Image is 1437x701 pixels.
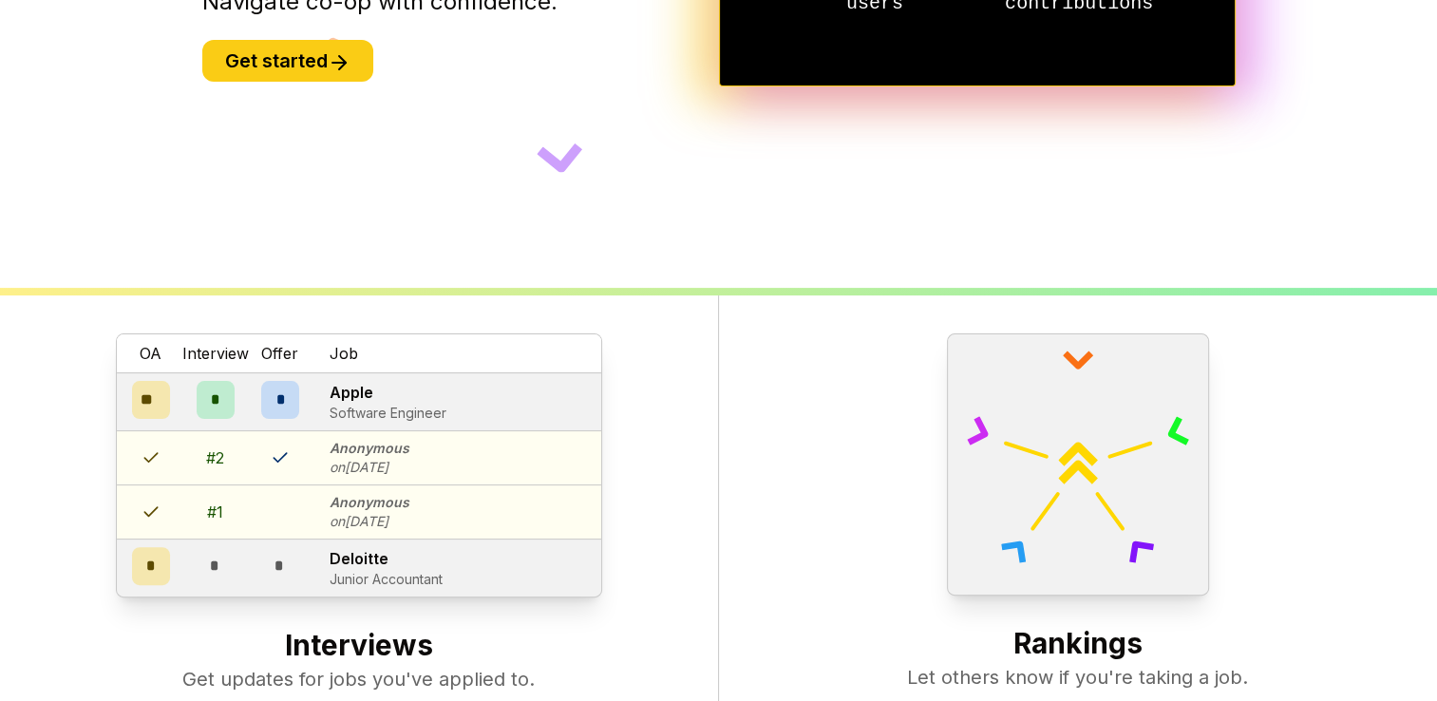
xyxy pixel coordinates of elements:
[38,666,680,692] p: Get updates for jobs you've applied to.
[206,446,224,469] div: # 2
[330,381,446,404] p: Apple
[330,439,409,458] p: Anonymous
[330,547,443,570] p: Deloitte
[757,626,1400,664] h2: Rankings
[330,458,409,477] p: on [DATE]
[330,342,358,365] span: Job
[330,404,446,423] p: Software Engineer
[330,512,409,531] p: on [DATE]
[182,342,249,365] span: Interview
[757,664,1400,691] p: Let others know if you're taking a job.
[330,570,443,589] p: Junior Accountant
[207,501,223,523] div: # 1
[202,52,373,71] a: Get started
[261,342,298,365] span: Offer
[140,342,161,365] span: OA
[330,493,409,512] p: Anonymous
[202,40,373,82] button: Get started
[38,628,680,666] h2: Interviews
